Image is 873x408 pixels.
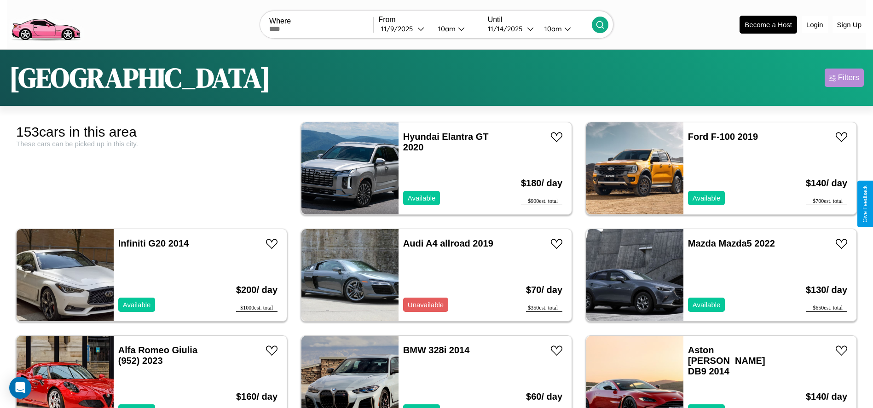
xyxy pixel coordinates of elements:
button: 10am [537,24,592,34]
label: From [378,16,482,24]
a: Hyundai Elantra GT 2020 [403,132,489,152]
div: 10am [434,24,458,33]
div: $ 350 est. total [526,305,562,312]
h3: $ 130 / day [806,276,847,305]
img: logo [7,5,84,43]
div: $ 650 est. total [806,305,847,312]
p: Available [693,192,721,204]
p: Available [123,299,151,311]
button: Sign Up [833,16,866,33]
a: Audi A4 allroad 2019 [403,238,493,248]
div: $ 700 est. total [806,198,847,205]
div: $ 1000 est. total [236,305,278,312]
button: 10am [431,24,483,34]
a: Alfa Romeo Giulia (952) 2023 [118,345,197,366]
label: Until [488,16,592,24]
div: Open Intercom Messenger [9,377,31,399]
p: Available [693,299,721,311]
div: 10am [540,24,564,33]
p: Available [408,192,436,204]
p: Unavailable [408,299,444,311]
div: $ 900 est. total [521,198,562,205]
h3: $ 200 / day [236,276,278,305]
h1: [GEOGRAPHIC_DATA] [9,59,271,97]
button: Filters [825,69,864,87]
div: 153 cars in this area [16,124,287,140]
a: Aston [PERSON_NAME] DB9 2014 [688,345,765,376]
div: Give Feedback [862,185,868,223]
div: 11 / 9 / 2025 [381,24,417,33]
h3: $ 180 / day [521,169,562,198]
label: Where [269,17,373,25]
a: BMW 328i 2014 [403,345,470,355]
button: Login [802,16,828,33]
a: Ford F-100 2019 [688,132,758,142]
button: 11/9/2025 [378,24,430,34]
div: 11 / 14 / 2025 [488,24,527,33]
button: Become a Host [740,16,797,34]
a: Infiniti G20 2014 [118,238,189,248]
div: These cars can be picked up in this city. [16,140,287,148]
h3: $ 70 / day [526,276,562,305]
div: Filters [838,73,859,82]
a: Mazda Mazda5 2022 [688,238,775,248]
h3: $ 140 / day [806,169,847,198]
